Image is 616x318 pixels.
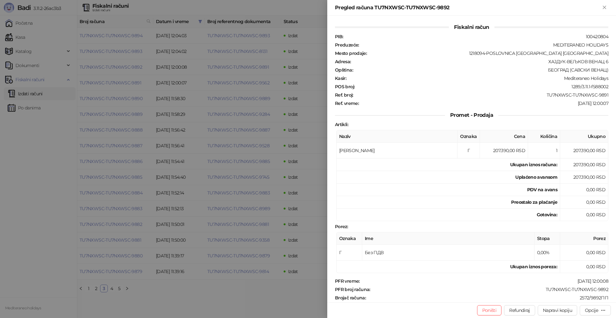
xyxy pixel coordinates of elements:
[560,184,608,196] td: 0,00 RSD
[585,307,598,313] div: Opcije
[535,232,560,245] th: Stopa
[362,232,535,245] th: Ime
[360,42,609,48] div: MEDITERANEO HOLIDAYS
[510,162,557,168] strong: Ukupan iznos računa :
[335,4,601,12] div: Pregled računa TU7NXWSC-TU7NXWSC-9892
[560,261,608,273] td: 0,00 RSD
[335,59,351,64] strong: Adresa :
[337,130,458,143] th: Naziv
[580,305,611,315] button: Opcije
[528,130,560,143] th: Količina
[515,174,557,180] strong: Uplaćeno avansom
[335,295,366,301] strong: Brojač računa :
[560,143,608,159] td: 207.390,00 RSD
[335,42,359,48] strong: Preduzeće :
[371,287,609,292] div: TU7NXWSC-TU7NXWSC-9892
[510,264,557,270] strong: Ukupan iznos poreza:
[458,143,480,159] td: Г
[335,122,348,127] strong: Artikli :
[445,112,498,118] span: Promet - Prodaja
[477,305,502,315] button: Poništi
[560,159,608,171] td: 207.390,00 RSD
[538,305,577,315] button: Napravi kopiju
[560,232,608,245] th: Porez
[560,196,608,209] td: 0,00 RSD
[458,130,480,143] th: Oznaka
[335,100,359,106] strong: Ref. vreme :
[449,24,494,30] span: Fiskalni račun
[504,305,535,315] button: Refundiraj
[347,75,609,81] div: Mediteraneo Holidays
[366,295,609,301] div: 2572/9892ПП
[480,130,528,143] th: Cena
[511,199,557,205] strong: Preostalo za plaćanje
[354,67,609,73] div: БЕОГРАД (САВСКИ ВЕНАЦ)
[335,84,355,90] strong: POS broj :
[537,212,557,218] strong: Gotovina :
[560,130,608,143] th: Ukupno
[543,307,572,313] span: Napravi kopiju
[480,143,528,159] td: 207.390,00 RSD
[337,143,458,159] td: [PERSON_NAME]
[360,278,609,284] div: [DATE] 12:00:08
[362,245,535,261] td: Без ПДВ
[355,84,609,90] div: 1289/3.11.1-f588002
[337,232,362,245] th: Oznaka
[352,59,609,64] div: ХАЈДУК-ВЕЉКОВ ВЕНАЦ 6
[335,278,360,284] strong: PFR vreme :
[560,245,608,261] td: 0,00 RSD
[528,143,560,159] td: 1
[527,187,557,193] strong: PDV na avans
[335,92,353,98] strong: Ref. broj :
[344,34,609,39] div: 100420804
[335,67,353,73] strong: Opština :
[337,245,362,261] td: Г
[601,4,608,12] button: Zatvori
[560,209,608,221] td: 0,00 RSD
[335,34,343,39] strong: PIB :
[367,50,609,56] div: 1218094-POSLOVNICA [GEOGRAPHIC_DATA] [GEOGRAPHIC_DATA]
[335,224,348,229] strong: Porez :
[359,100,609,106] div: [DATE] 12:00:07
[354,92,609,98] div: TU7NXWSC-TU7NXWSC-9891
[560,171,608,184] td: 207.390,00 RSD
[335,287,370,292] strong: PFR broj računa :
[335,50,367,56] strong: Mesto prodaje :
[535,245,560,261] td: 0,00%
[335,75,346,81] strong: Kasir :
